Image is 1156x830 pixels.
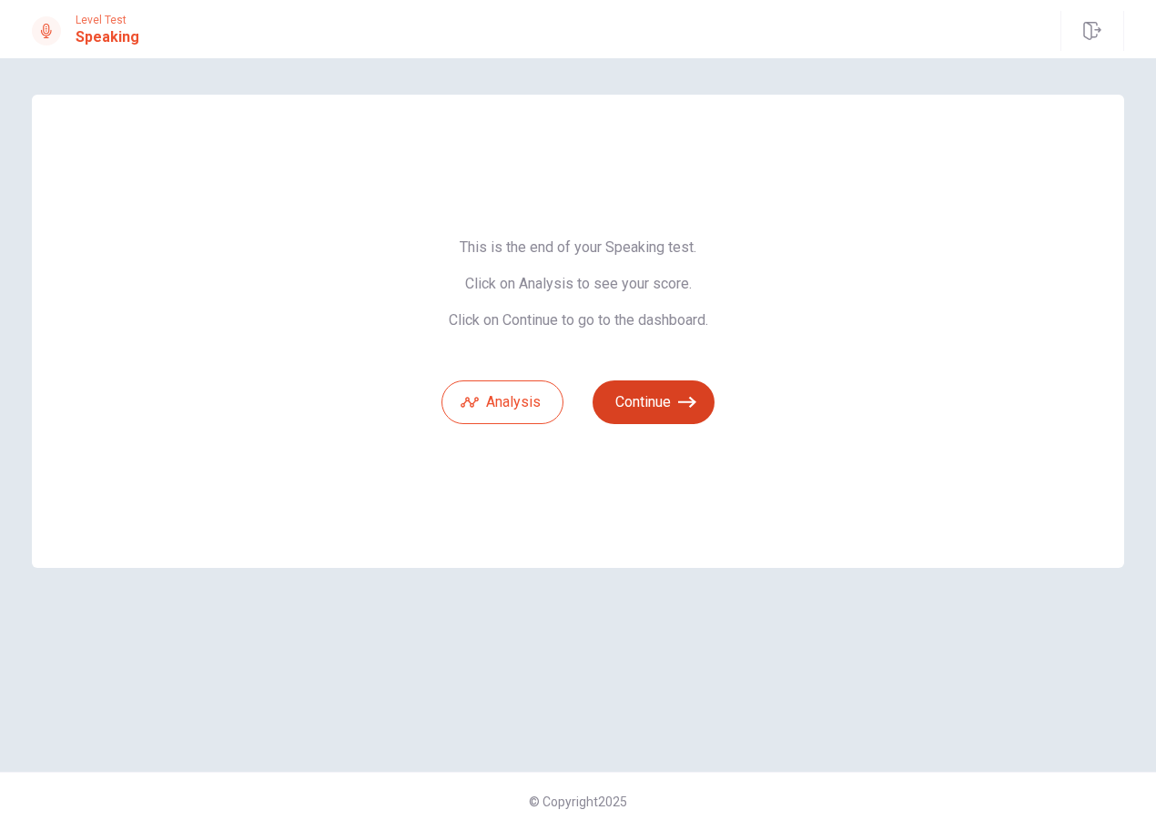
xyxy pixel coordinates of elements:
button: Analysis [441,380,563,424]
span: Level Test [76,14,139,26]
button: Continue [593,380,715,424]
span: © Copyright 2025 [529,795,627,809]
h1: Speaking [76,26,139,48]
span: This is the end of your Speaking test. Click on Analysis to see your score. Click on Continue to ... [441,238,715,329]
